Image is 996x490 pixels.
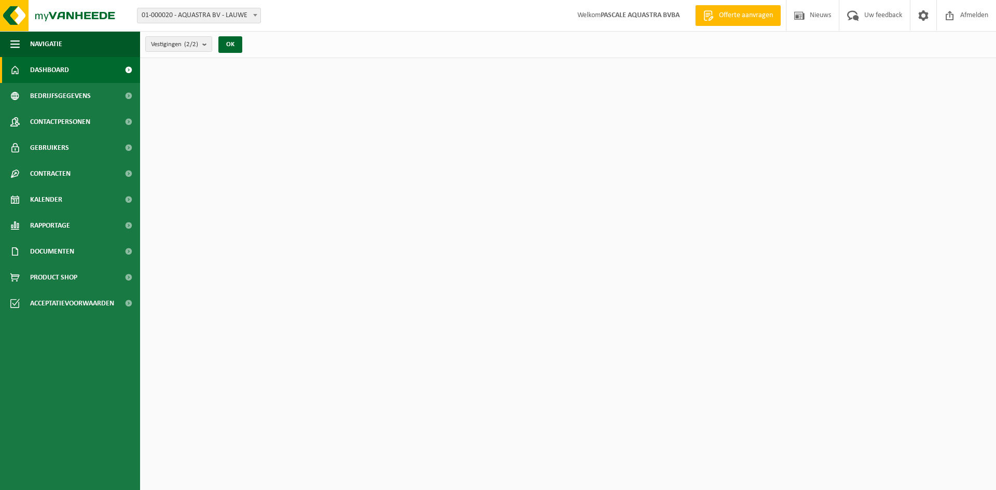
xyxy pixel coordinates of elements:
[30,264,77,290] span: Product Shop
[137,8,261,23] span: 01-000020 - AQUASTRA BV - LAUWE
[30,31,62,57] span: Navigatie
[695,5,781,26] a: Offerte aanvragen
[218,36,242,53] button: OK
[30,187,62,213] span: Kalender
[145,36,212,52] button: Vestigingen(2/2)
[30,109,90,135] span: Contactpersonen
[30,135,69,161] span: Gebruikers
[184,41,198,48] count: (2/2)
[137,8,260,23] span: 01-000020 - AQUASTRA BV - LAUWE
[30,290,114,316] span: Acceptatievoorwaarden
[30,83,91,109] span: Bedrijfsgegevens
[716,10,776,21] span: Offerte aanvragen
[151,37,198,52] span: Vestigingen
[30,239,74,264] span: Documenten
[30,57,69,83] span: Dashboard
[30,213,70,239] span: Rapportage
[601,11,680,19] strong: PASCALE AQUASTRA BVBA
[30,161,71,187] span: Contracten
